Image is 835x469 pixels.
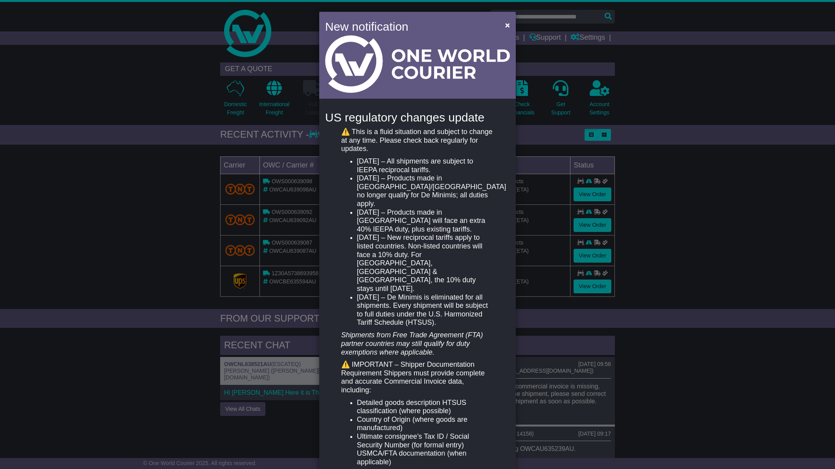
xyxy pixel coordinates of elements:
span: × [505,20,510,29]
p: ⚠️ This is a fluid situation and subject to change at any time. Please check back regularly for u... [341,128,494,153]
li: [DATE] – De Minimis is eliminated for all shipments. Every shipment will be subject to full dutie... [357,293,494,327]
li: Ultimate consignee’s Tax ID / Social Security Number (for formal entry) USMCA/FTA documentation (... [357,432,494,466]
button: Close [501,17,514,33]
h4: New notification [325,18,494,35]
em: Shipments from Free Trade Agreement (FTA) partner countries may still qualify for duty exemptions... [341,331,483,356]
li: [DATE] – All shipments are subject to IEEPA reciprocal tariffs. [357,157,494,174]
li: [DATE] – Products made in [GEOGRAPHIC_DATA] will face an extra 40% IEEPA duty, plus existing tari... [357,208,494,234]
li: [DATE] – New reciprocal tariffs apply to listed countries. Non-listed countries will face a 10% d... [357,234,494,293]
li: [DATE] – Products made in [GEOGRAPHIC_DATA]/[GEOGRAPHIC_DATA] no longer qualify for De Minimis; a... [357,174,494,208]
li: Country of Origin (where goods are manufactured) [357,416,494,432]
img: Light [325,35,510,93]
h4: US regulatory changes update [325,111,510,124]
p: ⚠️ IMPORTANT – Shipper Documentation Requirement Shippers must provide complete and accurate Comm... [341,360,494,394]
li: Detailed goods description HTSUS classification (where possible) [357,399,494,416]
